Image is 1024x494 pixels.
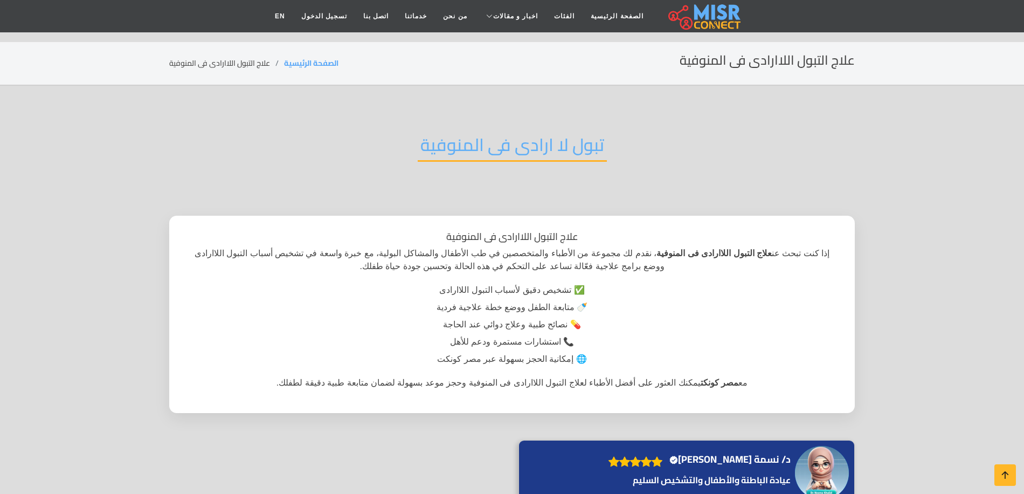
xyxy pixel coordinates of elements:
a: د/ نسمة [PERSON_NAME] [668,451,793,468]
a: تسجيل الدخول [293,6,355,26]
li: 💊 نصائح طبية وعلاج دوائي عند الحاجة [184,316,840,333]
a: اتصل بنا [355,6,397,26]
a: خدماتنا [397,6,435,26]
img: main.misr_connect [668,3,741,30]
li: 📞 استشارات مستمرة ودعم للأهل [184,333,840,351]
p: إذا كنت تبحث عن ، نقدم لك مجموعة من الأطباء والمتخصصين في طب الأطفال والمشاكل البولية، مع خبرة وا... [184,247,840,273]
li: علاج التبول اللاارادى فى المنوفية [169,58,284,69]
li: 🌐 إمكانية الحجز بسهولة عبر مصر كونكت [184,351,840,368]
a: EN [267,6,293,26]
h2: علاج التبول اللاارادى فى المنوفية [680,53,855,68]
a: الصفحة الرئيسية [583,6,651,26]
svg: Verified account [669,456,678,464]
strong: مصر كونكت [701,378,738,387]
span: اخبار و مقالات [493,11,538,21]
li: 🍼 متابعة الطفل ووضع خطة علاجية فردية [184,299,840,316]
p: مع يمكنك العثور على أفضل الأطباء لعلاج التبول اللاارادى فى المنوفية وحجز موعد بسهولة لضمان متابعة... [184,376,840,389]
strong: علاج التبول اللاارادى فى المنوفية [656,249,772,258]
h2: تبول لا ارادى فى المنوفية [418,134,607,162]
h4: د/ نسمة [PERSON_NAME] [669,454,791,465]
a: من نحن [435,6,475,26]
h1: علاج التبول اللاارادى فى المنوفية [184,231,840,243]
a: الفئات [546,6,583,26]
a: اخبار و مقالات [475,6,546,26]
a: عيادة الباطنة والأطفال والتشخيص السليم [603,474,793,486]
a: الصفحة الرئيسية [284,56,338,70]
li: ✅ تشخيص دقيق لأسباب التبول اللاارادى [184,282,840,299]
